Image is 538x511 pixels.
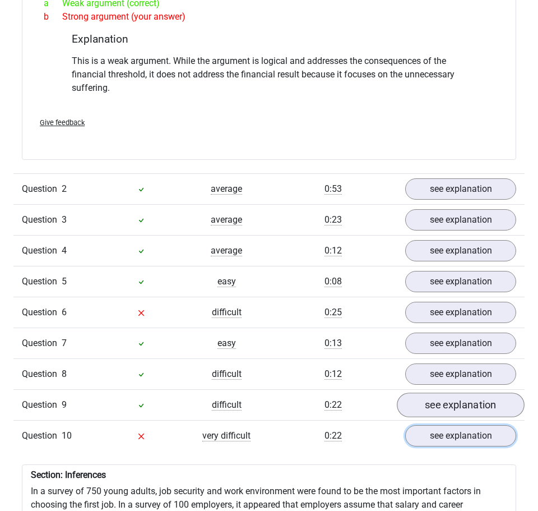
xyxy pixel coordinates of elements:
[324,369,342,380] span: 0:12
[202,430,251,441] span: very difficult
[62,399,67,410] span: 9
[62,369,67,379] span: 8
[405,271,516,292] a: see explanation
[62,430,72,441] span: 10
[324,430,342,441] span: 0:22
[22,429,62,443] span: Question
[212,399,242,411] span: difficult
[324,183,342,195] span: 0:53
[405,302,516,323] a: see explanation
[324,399,342,411] span: 0:22
[62,276,67,287] span: 5
[31,469,507,480] h6: Section: Inferences
[405,178,516,200] a: see explanation
[72,33,466,45] h4: Explanation
[211,214,242,225] span: average
[397,393,525,417] a: see explanation
[212,369,242,380] span: difficult
[405,209,516,231] a: see explanation
[62,245,67,256] span: 4
[22,306,62,319] span: Question
[44,10,62,24] span: b
[405,363,516,385] a: see explanation
[62,338,67,348] span: 7
[22,398,62,412] span: Question
[324,245,342,256] span: 0:12
[22,275,62,288] span: Question
[35,10,503,24] div: Strong argument (your answer)
[405,333,516,354] a: see explanation
[217,338,236,349] span: easy
[22,244,62,257] span: Question
[324,307,342,318] span: 0:25
[40,118,85,127] span: Give feedback
[62,214,67,225] span: 3
[22,182,62,196] span: Question
[324,276,342,287] span: 0:08
[211,183,242,195] span: average
[405,240,516,261] a: see explanation
[405,425,516,446] a: see explanation
[212,307,242,318] span: difficult
[22,337,62,350] span: Question
[324,214,342,225] span: 0:23
[22,213,62,227] span: Question
[62,183,67,194] span: 2
[22,367,62,381] span: Question
[217,276,236,287] span: easy
[62,307,67,317] span: 6
[72,54,466,95] p: This is a weak argument. While the argument is logical and addresses the consequences of the fina...
[324,338,342,349] span: 0:13
[211,245,242,256] span: average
